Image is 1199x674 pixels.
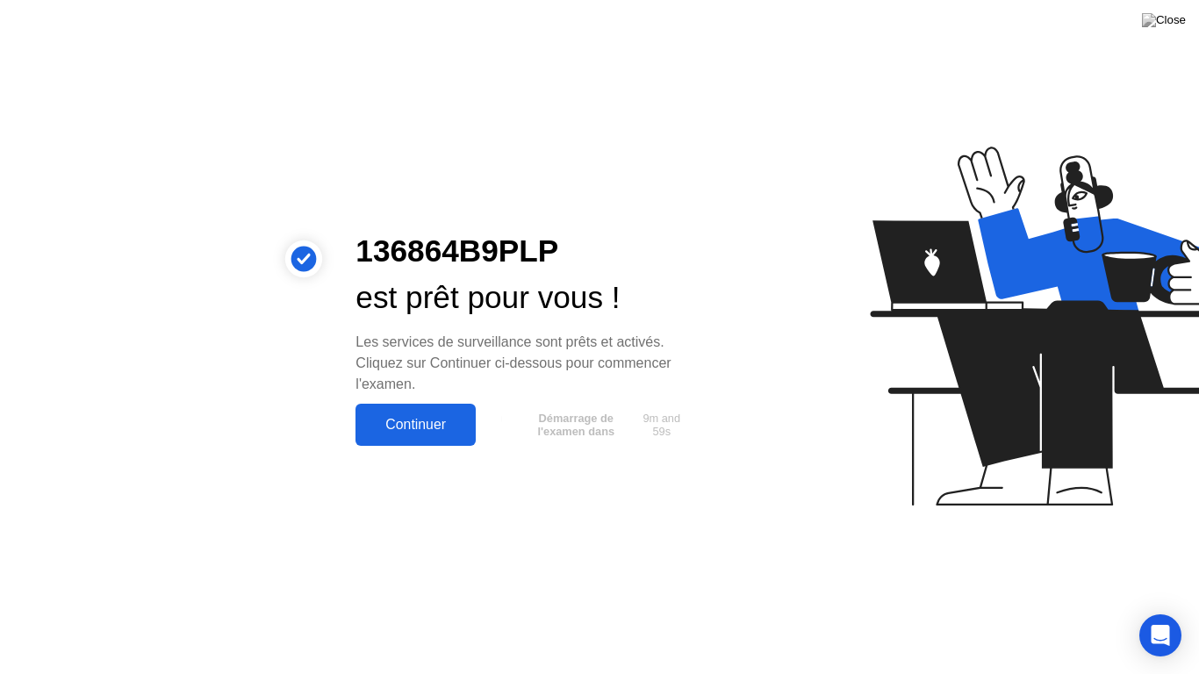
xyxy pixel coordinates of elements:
[485,408,691,441] button: Démarrage de l'examen dans9m and 59s
[355,404,476,446] button: Continuer
[355,332,691,395] div: Les services de surveillance sont prêts et activés. Cliquez sur Continuer ci-dessous pour commenc...
[355,275,691,321] div: est prêt pour vous !
[639,412,685,438] span: 9m and 59s
[1142,13,1186,27] img: Close
[355,228,691,275] div: 136864B9PLP
[1139,614,1181,656] div: Open Intercom Messenger
[361,417,470,433] div: Continuer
